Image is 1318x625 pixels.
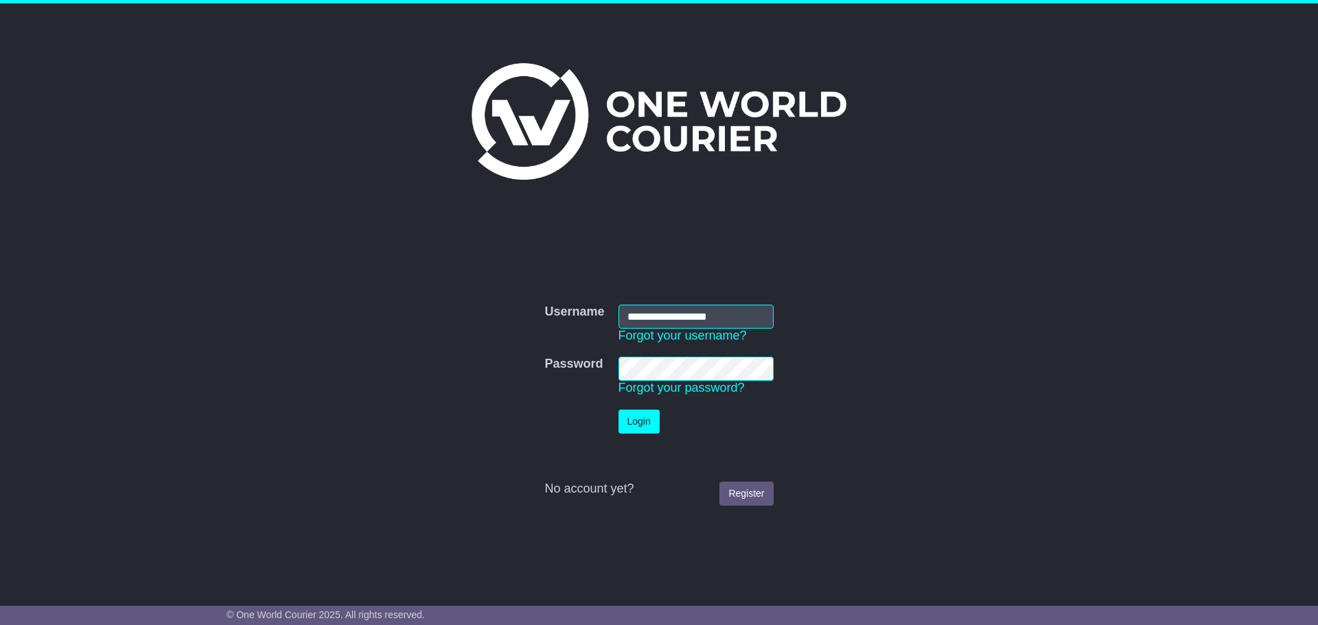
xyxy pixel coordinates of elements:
a: Forgot your password? [618,381,745,394]
label: Password [544,357,603,372]
span: © One World Courier 2025. All rights reserved. [227,609,425,620]
img: One World [472,63,846,180]
a: Register [719,482,773,506]
button: Login [618,410,660,434]
div: No account yet? [544,482,773,497]
label: Username [544,305,604,320]
a: Forgot your username? [618,329,747,342]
